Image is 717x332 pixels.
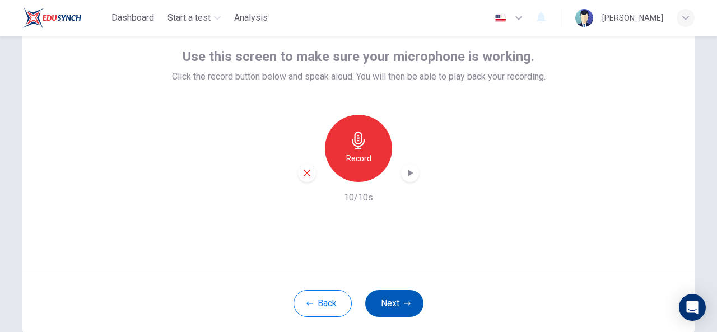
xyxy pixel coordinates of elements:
[167,11,211,25] span: Start a test
[493,14,508,22] img: en
[230,8,272,28] button: Analysis
[602,11,663,25] div: [PERSON_NAME]
[325,115,392,182] button: Record
[346,152,371,165] h6: Record
[107,8,159,28] button: Dashboard
[234,11,268,25] span: Analysis
[365,290,423,317] button: Next
[575,9,593,27] img: Profile picture
[22,7,81,29] img: EduSynch logo
[22,7,107,29] a: EduSynch logo
[172,70,546,83] span: Click the record button below and speak aloud. You will then be able to play back your recording.
[183,48,534,66] span: Use this screen to make sure your microphone is working.
[163,8,225,28] button: Start a test
[344,191,373,204] h6: 10/10s
[294,290,352,317] button: Back
[111,11,154,25] span: Dashboard
[679,294,706,321] div: Open Intercom Messenger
